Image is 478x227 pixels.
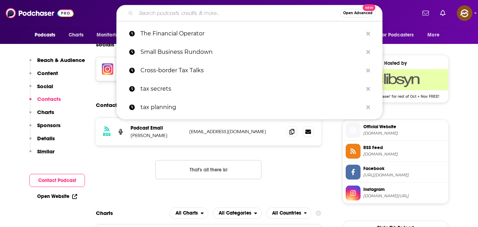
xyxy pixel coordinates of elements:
[380,30,414,40] span: For Podcasters
[140,98,363,117] p: tax planning
[343,69,448,98] a: Libsyn Deal: Use code: 'podchaser' for rest of Oct + Nov FREE!
[213,208,262,219] button: open menu
[136,7,340,19] input: Search podcasts, credits, & more...
[35,30,56,40] span: Podcasts
[37,135,55,142] p: Details
[30,28,65,42] button: open menu
[96,210,113,216] h2: Charts
[116,98,382,117] a: tax planning
[97,30,122,40] span: Monitoring
[37,193,77,199] a: Open Website
[427,30,439,40] span: More
[457,5,472,21] button: Show profile menu
[169,208,208,219] button: open menu
[96,38,114,51] h2: Socials
[363,165,445,172] span: Facebook
[437,7,448,19] a: Show notifications dropdown
[37,70,58,76] p: Content
[363,186,445,193] span: Instagram
[92,28,131,42] button: open menu
[29,174,85,187] button: Contact Podcast
[363,152,445,157] span: millsknowsbills.libsyn.com
[96,98,120,112] h2: Contacts
[116,43,382,61] a: Small Business Rundown
[29,70,58,83] button: Content
[457,5,472,21] span: Logged in as hey85204
[272,211,301,216] span: All Countries
[363,193,445,199] span: instagram.com/mkb_cfo
[155,160,261,179] button: Nothing here.
[29,148,54,161] button: Similar
[189,129,281,135] p: [EMAIL_ADDRESS][DOMAIN_NAME]
[343,60,448,66] div: Hosted by
[37,96,61,102] p: Contacts
[29,109,54,122] button: Charts
[29,57,85,70] button: Reach & Audience
[140,24,363,43] p: The Financial Operator
[343,90,448,99] span: Use code: 'podchaser' for rest of Oct + Nov FREE!
[266,208,312,219] button: open menu
[29,122,61,135] button: Sponsors
[266,208,312,219] h2: Countries
[457,5,472,21] img: User Profile
[346,186,445,200] a: Instagram[DOMAIN_NAME][URL]
[346,144,445,159] a: RSS Feed[DOMAIN_NAME]
[37,122,61,129] p: Sponsors
[346,165,445,180] a: Facebook[URL][DOMAIN_NAME]
[420,7,432,19] a: Show notifications dropdown
[363,124,445,130] span: Official Website
[29,83,53,96] button: Social
[363,172,445,178] span: https://www.facebook.com/millsknowsbills
[116,61,382,80] a: Cross-border Tax Talks
[116,80,382,98] a: tax secrets
[363,144,445,151] span: RSS Feed
[37,148,54,155] p: Similar
[29,135,55,148] button: Details
[343,11,373,15] span: Open Advanced
[116,24,382,43] a: The Financial Operator
[346,123,445,138] a: Official Website[DOMAIN_NAME]
[64,28,88,42] a: Charts
[131,125,184,131] p: Podcast Email
[29,96,61,109] button: Contacts
[343,69,448,90] img: Libsyn Deal: Use code: 'podchaser' for rest of Oct + Nov FREE!
[375,28,424,42] button: open menu
[213,208,262,219] h2: Categories
[175,211,198,216] span: All Charts
[363,4,375,11] span: New
[219,211,251,216] span: All Categories
[340,9,376,17] button: Open AdvancedNew
[6,6,74,20] img: Podchaser - Follow, Share and Rate Podcasts
[422,28,448,42] button: open menu
[140,43,363,61] p: Small Business Rundown
[37,57,85,63] p: Reach & Audience
[37,83,53,90] p: Social
[140,61,363,80] p: Cross-border Tax Talks
[37,109,54,115] p: Charts
[140,80,363,98] p: tax secrets
[363,131,445,136] span: mkbcfo.com
[102,63,113,75] img: iconImage
[69,30,84,40] span: Charts
[103,132,111,137] h3: RSS
[169,208,208,219] h2: Platforms
[131,132,184,138] p: [PERSON_NAME]
[116,5,382,21] div: Search podcasts, credits, & more...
